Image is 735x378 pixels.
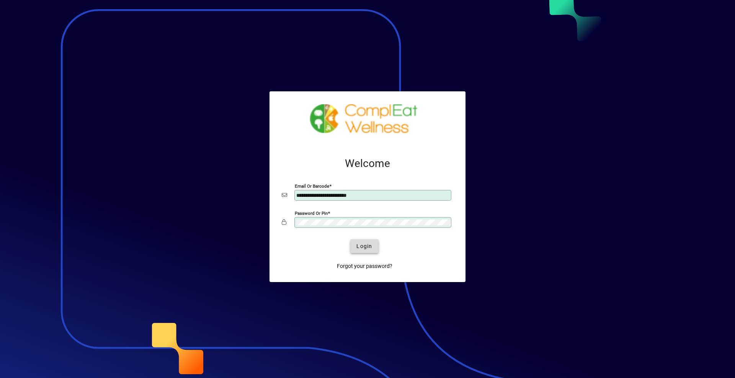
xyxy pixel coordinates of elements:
[334,259,395,273] a: Forgot your password?
[356,242,372,250] span: Login
[337,262,392,270] span: Forgot your password?
[295,183,329,189] mat-label: Email or Barcode
[350,239,378,253] button: Login
[282,157,453,170] h2: Welcome
[295,211,328,216] mat-label: Password or Pin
